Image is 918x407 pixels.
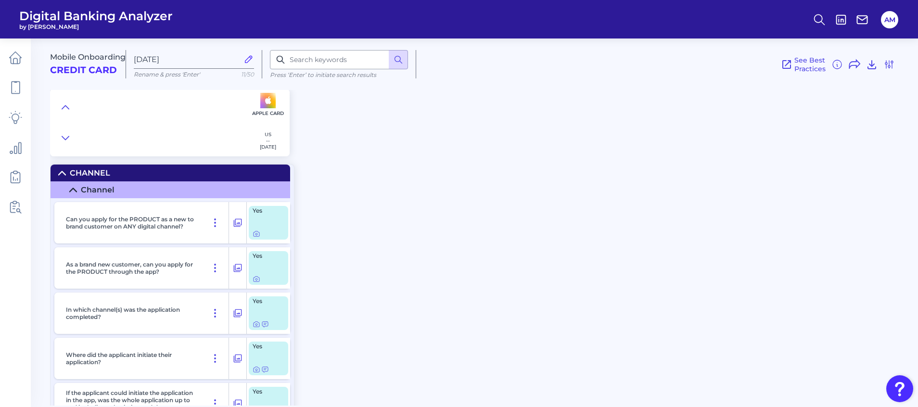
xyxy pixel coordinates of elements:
div: Channel [70,168,110,178]
span: Yes [253,253,279,259]
span: Yes [253,343,279,349]
summary: Channel [51,181,290,198]
input: Search keywords [270,50,408,69]
p: Apple Card [252,110,284,116]
span: Yes [253,298,279,304]
h2: Credit Card [50,65,117,76]
p: -- [260,138,276,144]
summary: Channel [51,165,290,181]
button: Open Resource Center [886,375,913,402]
p: [DATE] [260,144,276,150]
span: 11/50 [241,71,254,78]
div: Channel [81,185,115,194]
p: Rename & press 'Enter' [134,71,254,78]
a: See Best Practices [781,56,826,73]
span: Yes [253,389,279,394]
p: Press ‘Enter’ to initiate search results [270,71,408,78]
span: Digital Banking Analyzer [19,9,173,23]
p: Can you apply for the PRODUCT as a new to brand customer on ANY digital channel? [66,216,198,230]
span: by [PERSON_NAME] [19,23,173,30]
button: AM [881,11,898,28]
span: See Best Practices [794,56,826,73]
p: As a brand new customer, can you apply for the PRODUCT through the app? [66,261,198,275]
span: Mobile Onboarding [50,52,126,62]
span: Yes [253,208,279,214]
p: Where did the applicant initiate their application? [66,351,198,366]
p: In which channel(s) was the application completed? [66,306,198,320]
p: US [260,131,276,138]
